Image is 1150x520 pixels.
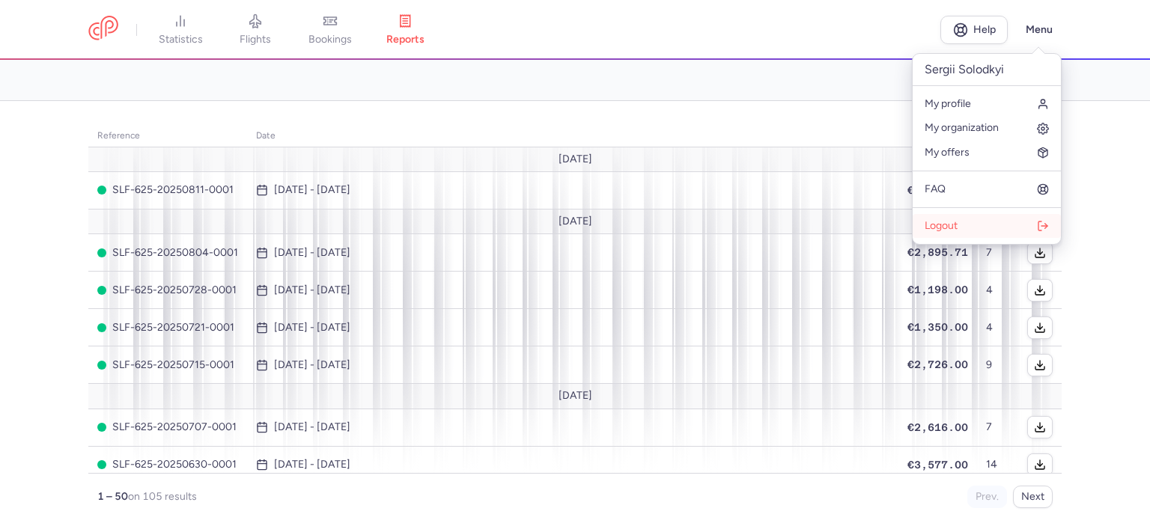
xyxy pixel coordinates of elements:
[274,459,350,471] time: [DATE] - [DATE]
[907,246,968,258] span: €2,895.71
[907,358,968,370] span: €2,726.00
[925,98,971,110] span: My profile
[925,220,958,232] span: Logout
[913,54,1061,86] p: Sergii Solodkyi
[247,125,898,147] th: date
[293,13,368,46] a: bookings
[913,141,1061,165] a: My offers
[97,247,238,259] span: SLF-625-20250804-0001
[97,284,238,296] span: SLF-625-20250728-0001
[907,421,968,433] span: €2,616.00
[559,153,592,165] span: [DATE]
[913,116,1061,140] a: My organization
[925,147,970,159] span: My offers
[977,309,1018,346] td: 4
[940,16,1008,44] a: Help
[368,13,442,46] a: reports
[128,490,197,503] span: on 105 results
[97,459,238,471] span: SLF-625-20250630-0001
[907,284,968,296] span: €1,198.00
[97,184,238,196] span: SLF-625-20250811-0001
[274,322,350,334] time: [DATE] - [DATE]
[907,321,968,333] span: €1,350.00
[274,359,350,371] time: [DATE] - [DATE]
[913,214,1061,238] button: Logout
[977,234,1018,272] td: 7
[967,486,1007,508] button: Prev.
[97,359,238,371] span: SLF-625-20250715-0001
[913,177,1061,201] a: FAQ
[308,33,352,46] span: bookings
[88,125,247,147] th: reference
[925,183,946,195] span: FAQ
[973,24,996,35] span: Help
[925,122,999,134] span: My organization
[97,421,238,433] span: SLF-625-20250707-0001
[907,184,968,196] span: €2,068.00
[907,459,968,471] span: €3,577.00
[977,272,1018,309] td: 4
[977,446,1018,483] td: 14
[386,33,425,46] span: reports
[97,322,238,334] span: SLF-625-20250721-0001
[274,421,350,433] time: [DATE] - [DATE]
[274,284,350,296] time: [DATE] - [DATE]
[274,184,350,196] time: [DATE] - [DATE]
[274,247,350,259] time: [DATE] - [DATE]
[240,33,271,46] span: flights
[1017,16,1062,44] button: Menu
[218,13,293,46] a: flights
[559,390,592,402] span: [DATE]
[97,490,128,503] strong: 1 – 50
[88,16,118,43] a: CitizenPlane red outlined logo
[1013,486,1053,508] button: Next
[159,33,203,46] span: statistics
[898,125,977,147] th: amount
[913,92,1061,116] a: My profile
[143,13,218,46] a: statistics
[977,409,1018,446] td: 7
[977,346,1018,384] td: 9
[559,215,592,227] span: [DATE]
